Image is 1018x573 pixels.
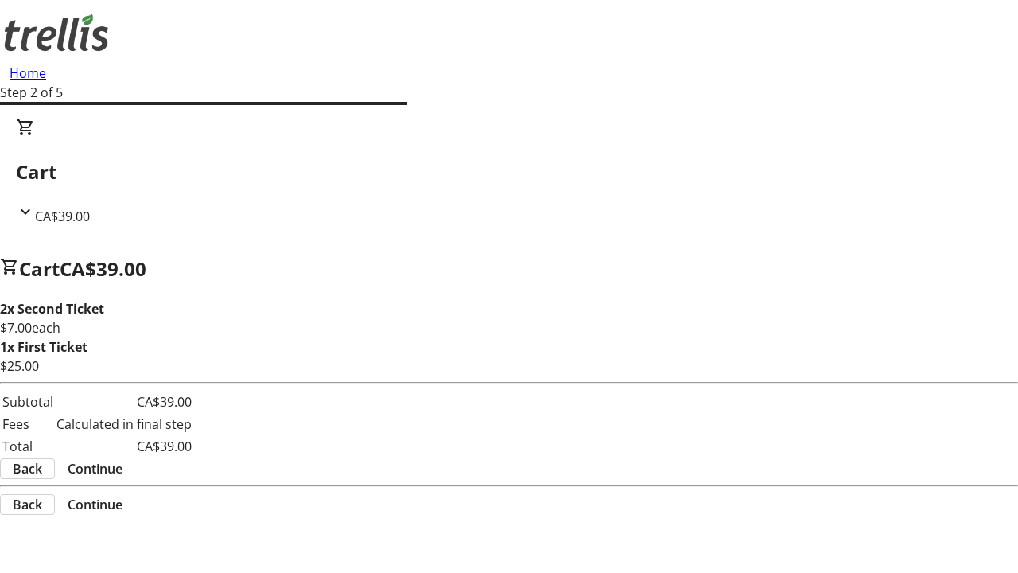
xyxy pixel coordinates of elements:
[55,459,135,478] button: Continue
[2,392,54,412] td: Subtotal
[16,118,1002,226] div: CartCA$39.00
[13,495,42,514] span: Back
[56,392,192,412] td: CA$39.00
[13,459,42,478] span: Back
[35,208,90,225] span: CA$39.00
[68,495,122,514] span: Continue
[60,255,146,282] span: CA$39.00
[2,414,54,435] td: Fees
[55,495,135,514] button: Continue
[56,436,192,457] td: CA$39.00
[56,414,192,435] td: Calculated in final step
[16,158,1002,186] h2: Cart
[19,255,60,282] span: Cart
[2,436,54,457] td: Total
[68,459,122,478] span: Continue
